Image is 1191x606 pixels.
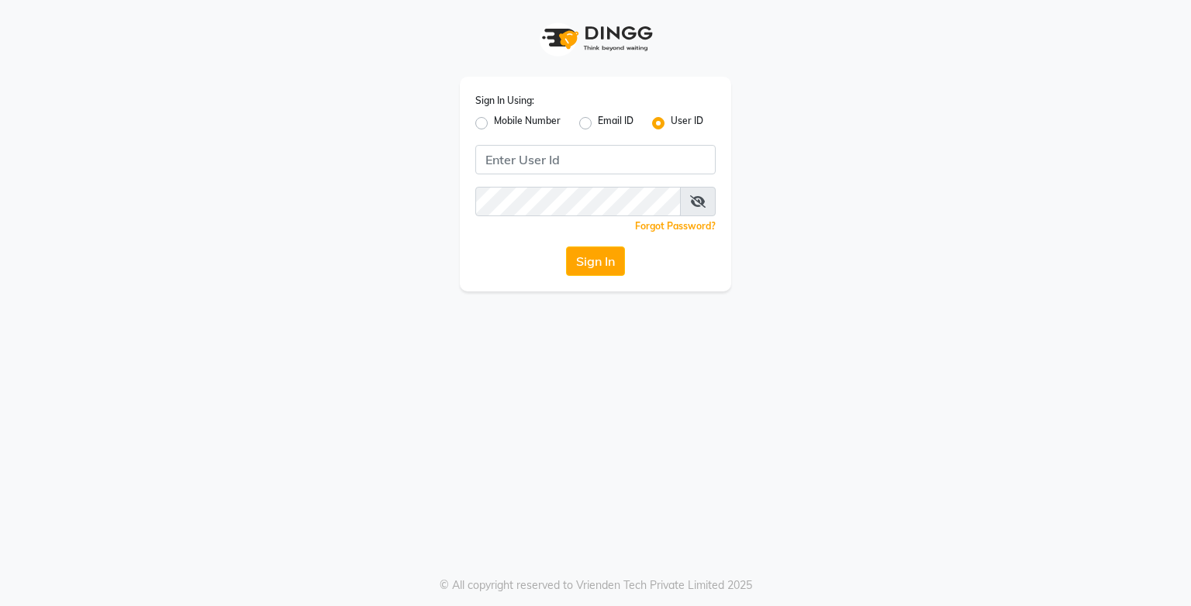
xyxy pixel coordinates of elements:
label: Email ID [598,114,633,133]
input: Username [475,145,716,174]
button: Sign In [566,246,625,276]
input: Username [475,187,681,216]
a: Forgot Password? [635,220,716,232]
label: Sign In Using: [475,94,534,108]
label: User ID [671,114,703,133]
label: Mobile Number [494,114,561,133]
img: logo1.svg [533,15,658,61]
